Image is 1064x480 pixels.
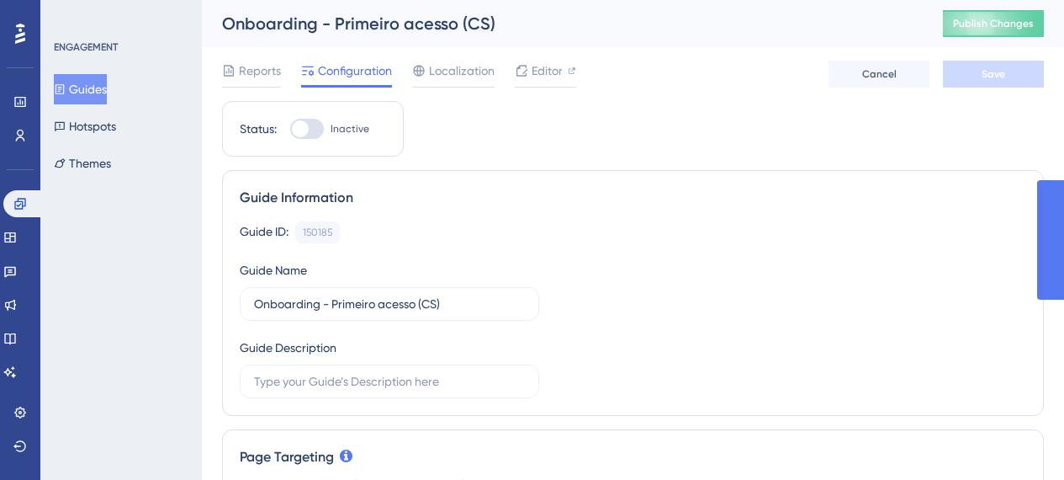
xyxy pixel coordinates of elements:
div: 150185 [303,226,332,239]
iframe: UserGuiding AI Assistant Launcher [993,413,1044,464]
button: Save [943,61,1044,88]
span: Configuration [318,61,392,81]
button: Publish Changes [943,10,1044,37]
span: Reports [239,61,281,81]
input: Type your Guide’s Name here [254,295,525,313]
span: Localization [429,61,495,81]
div: Guide Information [240,188,1026,208]
button: Guides [54,74,107,104]
span: Publish Changes [953,17,1034,30]
button: Cancel [828,61,929,88]
div: Guide Description [240,338,336,358]
span: Editor [532,61,563,81]
div: ENGAGEMENT [54,40,118,54]
button: Hotspots [54,111,116,141]
input: Type your Guide’s Description here [254,372,525,391]
span: Cancel [862,67,897,81]
div: Guide Name [240,260,307,280]
div: Page Targeting [240,447,1026,467]
span: Inactive [331,122,369,136]
div: Status: [240,119,277,139]
div: Onboarding - Primeiro acesso (CS) [222,12,901,35]
div: Guide ID: [240,221,288,243]
button: Themes [54,148,111,179]
span: Save [982,67,1005,81]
